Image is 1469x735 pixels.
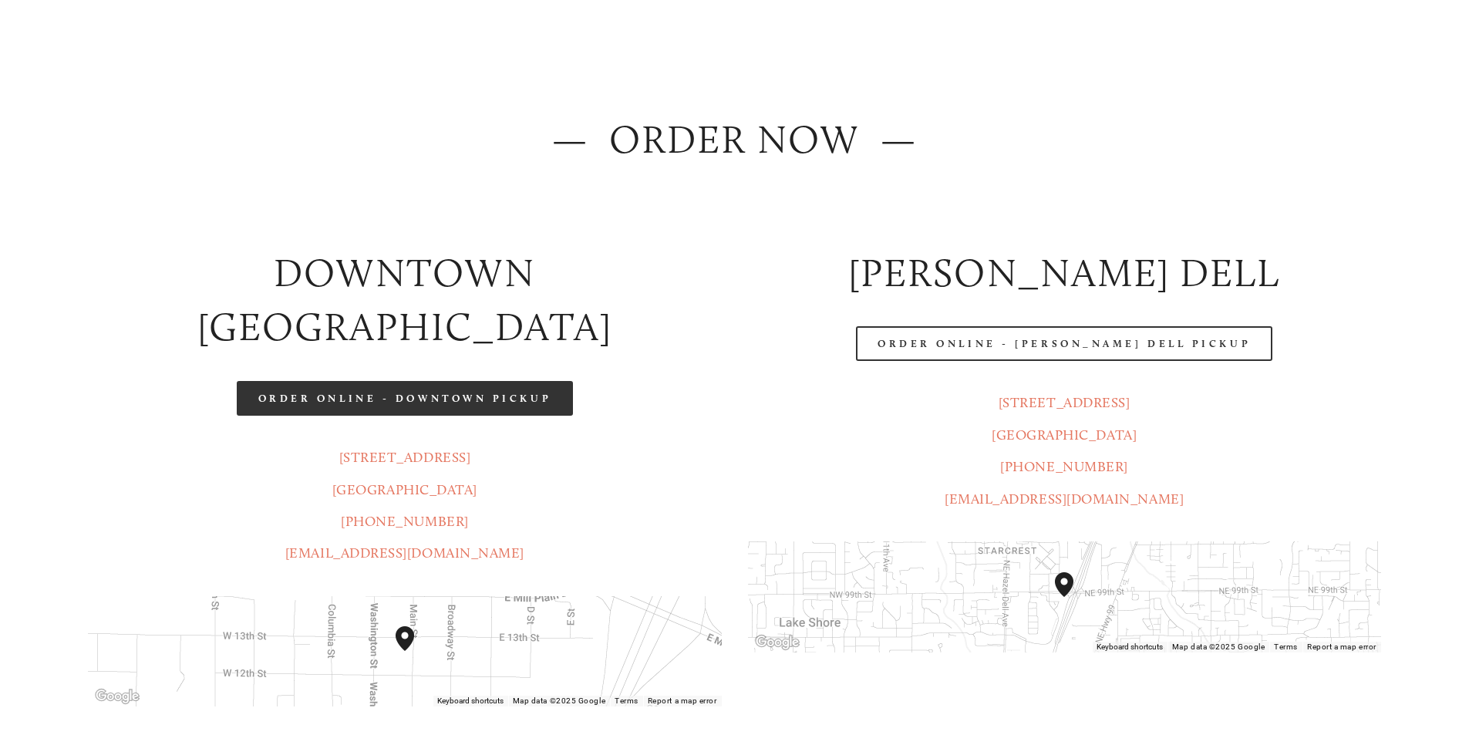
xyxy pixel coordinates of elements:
[437,696,504,706] button: Keyboard shortcuts
[341,513,469,530] a: [PHONE_NUMBER]
[748,246,1381,301] h2: [PERSON_NAME] DELL
[752,632,803,652] img: Google
[752,632,803,652] a: Open this area in Google Maps (opens a new window)
[615,696,638,705] a: Terms
[1307,642,1376,651] a: Report a map error
[88,113,1380,167] h2: — ORDER NOW —
[92,686,143,706] img: Google
[92,686,143,706] a: Open this area in Google Maps (opens a new window)
[992,427,1137,443] a: [GEOGRAPHIC_DATA]
[396,626,433,676] div: Amaro's Table 1220 Main Street vancouver, United States
[339,449,471,466] a: [STREET_ADDRESS]
[1055,572,1092,622] div: Amaro's Table 816 Northeast 98th Circle Vancouver, WA, 98665, United States
[1172,642,1265,651] span: Map data ©2025 Google
[1097,642,1163,652] button: Keyboard shortcuts
[237,381,574,416] a: Order Online - Downtown pickup
[999,394,1130,411] a: [STREET_ADDRESS]
[945,491,1184,507] a: [EMAIL_ADDRESS][DOMAIN_NAME]
[1000,458,1128,475] a: [PHONE_NUMBER]
[88,246,721,356] h2: Downtown [GEOGRAPHIC_DATA]
[648,696,717,705] a: Report a map error
[332,481,477,498] a: [GEOGRAPHIC_DATA]
[285,545,524,561] a: [EMAIL_ADDRESS][DOMAIN_NAME]
[513,696,605,705] span: Map data ©2025 Google
[856,326,1272,361] a: Order Online - [PERSON_NAME] Dell Pickup
[1274,642,1298,651] a: Terms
